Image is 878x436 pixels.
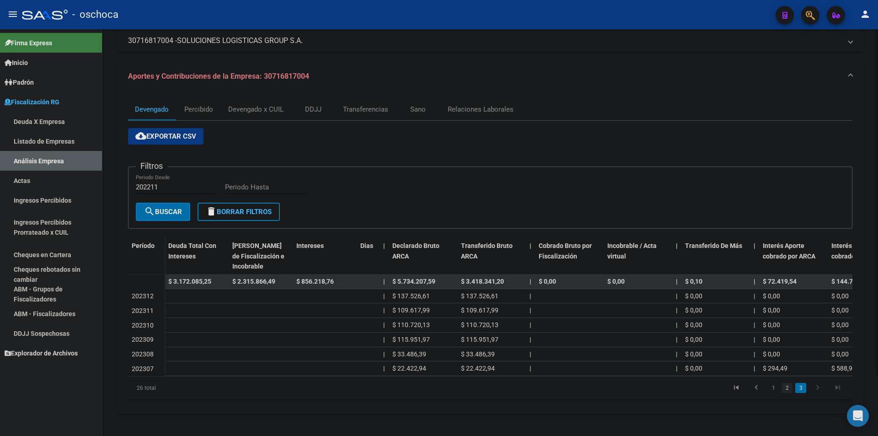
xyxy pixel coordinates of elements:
span: | [676,292,677,300]
div: DDJJ [305,104,321,114]
span: $ 22.422,94 [392,365,426,372]
span: $ 110.720,13 [392,321,430,328]
span: Borrar Filtros [206,208,272,216]
div: Aportes y Contribuciones de la Empresa: 30716817004 [117,91,863,414]
span: $ 0,00 [763,307,780,314]
span: | [754,321,755,328]
span: Deuda Total Con Intereses [168,242,216,260]
span: 202311 [132,307,154,314]
span: [PERSON_NAME] de Fiscalización e Incobrable [232,242,284,270]
span: | [676,365,677,372]
span: $ 115.951,97 [392,336,430,343]
datatable-header-cell: Interés Aporte cobrado por ARCA [759,236,828,276]
span: | [676,307,677,314]
li: page 1 [766,380,780,396]
datatable-header-cell: Incobrable / Acta virtual [604,236,672,276]
a: go to next page [809,383,826,393]
datatable-header-cell: | [380,236,389,276]
datatable-header-cell: Cobrado Bruto por Fiscalización [535,236,604,276]
datatable-header-cell: Deuda Total Con Intereses [165,236,229,276]
span: | [676,321,677,328]
span: 202312 [132,292,154,300]
div: Devengado [135,104,169,114]
button: Buscar [136,203,190,221]
span: | [383,336,385,343]
span: | [530,278,531,285]
a: go to previous page [748,383,765,393]
mat-icon: person [860,9,871,20]
span: Declarado Bruto ARCA [392,242,439,260]
span: | [754,350,755,358]
span: $ 0,00 [685,292,702,300]
a: 3 [795,383,806,393]
span: $ 109.617,99 [461,307,498,314]
span: | [383,242,385,249]
span: Interés Aporte cobrado por ARCA [763,242,815,260]
span: $ 0,00 [685,350,702,358]
span: $ 0,00 [685,307,702,314]
div: Percibido [184,104,213,114]
span: $ 33.486,39 [392,350,426,358]
span: $ 0,00 [685,321,702,328]
span: $ 0,00 [607,278,625,285]
span: | [383,307,385,314]
span: Transferido De Más [685,242,742,249]
span: | [530,321,531,328]
span: $ 588,98 [831,365,856,372]
span: | [754,278,755,285]
a: go to last page [829,383,846,393]
span: | [530,365,531,372]
span: | [530,292,531,300]
span: $ 137.526,61 [392,292,430,300]
span: Dias [360,242,373,249]
span: SOLUCIONES LOGISTICAS GROUP S.A. [177,36,303,46]
span: | [676,336,677,343]
div: Devengado x CUIL [228,104,284,114]
span: Buscar [144,208,182,216]
span: - oschoca [72,5,118,25]
datatable-header-cell: Dias [357,236,380,276]
span: $ 0,00 [685,336,702,343]
span: | [383,350,385,358]
span: | [676,242,678,249]
span: $ 294,49 [763,365,787,372]
span: Fiscalización RG [5,97,59,107]
li: page 3 [794,380,808,396]
span: $ 110.720,13 [461,321,498,328]
span: | [676,278,678,285]
span: $ 3.172.085,25 [168,278,211,285]
datatable-header-cell: Período [128,236,165,275]
span: $ 0,00 [831,336,849,343]
span: $ 137.526,61 [461,292,498,300]
a: 2 [782,383,792,393]
span: $ 5.734.207,59 [392,278,435,285]
span: Intereses [296,242,324,249]
div: 26 total [128,377,271,399]
span: | [383,292,385,300]
datatable-header-cell: | [526,236,535,276]
span: $ 0,00 [763,321,780,328]
a: 1 [768,383,779,393]
mat-expansion-panel-header: Aportes y Contribuciones de la Empresa: 30716817004 [117,62,863,91]
span: | [754,336,755,343]
datatable-header-cell: | [672,236,681,276]
span: | [754,242,755,249]
span: | [676,350,677,358]
span: | [530,336,531,343]
span: $ 0,10 [685,278,702,285]
span: Inicio [5,58,28,68]
span: $ 0,00 [539,278,556,285]
span: Exportar CSV [135,132,196,140]
span: $ 0,00 [831,321,849,328]
span: Transferido Bruto ARCA [461,242,513,260]
span: Firma Express [5,38,52,48]
span: | [530,350,531,358]
span: $ 0,00 [831,292,849,300]
datatable-header-cell: | [750,236,759,276]
button: Exportar CSV [128,128,203,145]
button: Borrar Filtros [198,203,280,221]
span: Período [132,242,155,249]
span: | [754,292,755,300]
mat-icon: menu [7,9,18,20]
span: $ 0,00 [763,292,780,300]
